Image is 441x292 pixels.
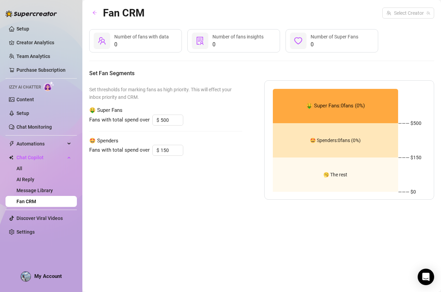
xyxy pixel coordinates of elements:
a: Message Library [16,188,53,193]
h5: Set Fan Segments [89,69,434,78]
a: Purchase Subscription [16,67,66,73]
img: AI Chatter [44,81,54,91]
span: Fans with total spend over [89,116,150,124]
span: Izzy AI Chatter [9,84,41,91]
a: Fan CRM [16,199,36,204]
a: All [16,166,22,171]
span: Number of fans with data [114,34,169,39]
input: 150 [161,145,183,155]
a: Creator Analytics [16,37,71,48]
span: 🤑 Super Fans: 0 fans ( 0 %) [306,102,365,110]
span: solution [196,37,204,45]
span: 0 [311,40,358,49]
img: ACg8ocJOQ7_k7cEzzcYbQqW7qK07atD7nT6s5yPkeEyiLoJ3LLJH8Oa1=s96-c [21,272,31,281]
span: Number of fans insights [212,34,264,39]
a: Settings [16,229,35,235]
article: Fan CRM [103,5,144,21]
span: team [98,37,106,45]
span: 0 [212,40,264,49]
a: AI Reply [16,177,34,182]
img: logo-BBDzfeDw.svg [5,10,57,17]
span: 🤑 Super Fans [89,106,242,115]
div: Open Intercom Messenger [418,269,434,285]
span: 0 [114,40,169,49]
span: heart [294,37,302,45]
span: thunderbolt [9,141,14,147]
a: Setup [16,26,29,32]
a: Setup [16,110,29,116]
a: Content [16,97,34,102]
span: Chat Copilot [16,152,65,163]
span: arrow-left [92,10,97,15]
img: Chat Copilot [9,155,13,160]
span: Number of Super Fans [311,34,358,39]
span: My Account [34,273,62,279]
span: 🤩 Spenders [89,137,242,145]
input: 500 [161,115,183,125]
span: Automations [16,138,65,149]
span: team [426,11,430,15]
a: Team Analytics [16,54,50,59]
a: Discover Viral Videos [16,215,63,221]
span: Fans with total spend over [89,146,150,154]
a: Chat Monitoring [16,124,52,130]
span: Set thresholds for marking fans as high priority. This will effect your inbox priority and CRM. [89,86,242,101]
